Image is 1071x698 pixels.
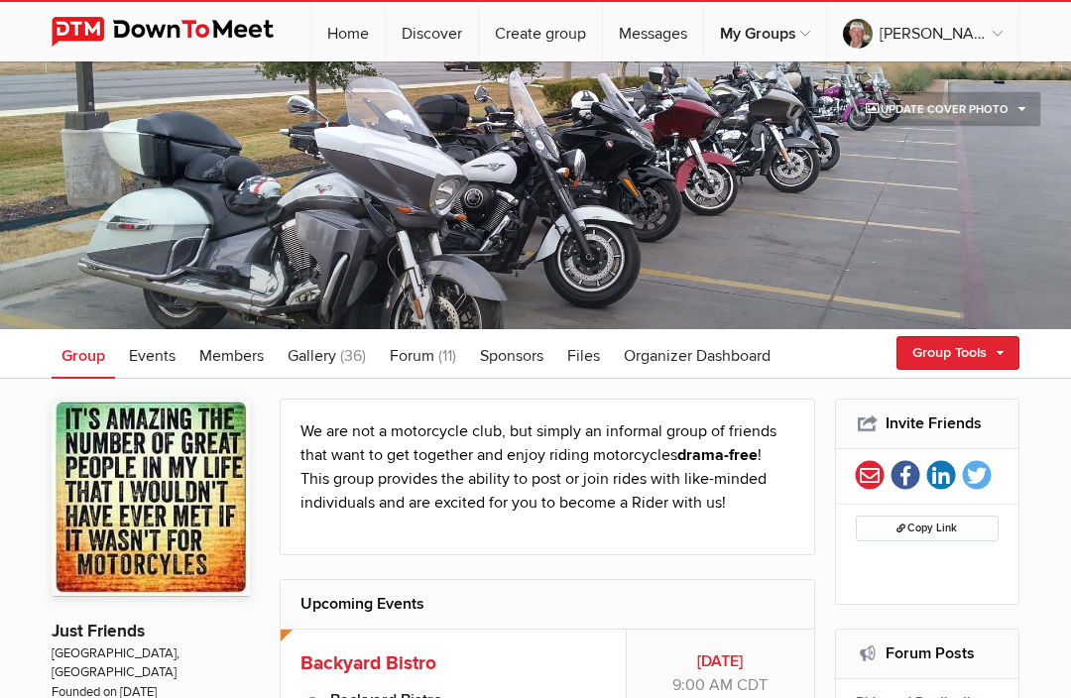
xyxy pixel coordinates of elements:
img: Just Friends [52,399,250,597]
a: Update Cover Photo [850,91,1041,127]
a: Forum (11) [380,329,466,379]
a: [PERSON_NAME] F [827,2,1018,61]
span: Copy Link [896,522,957,534]
h2: Upcoming Events [300,580,794,628]
a: Members [189,329,274,379]
a: Events [119,329,185,379]
a: Messages [603,2,703,61]
span: Sponsors [480,346,543,366]
button: Copy Link [856,516,1000,541]
span: America/Chicago [737,675,768,695]
a: My Groups [704,2,826,61]
b: [DATE] [647,649,794,673]
span: Members [199,346,264,366]
span: (36) [340,346,366,366]
a: Files [557,329,610,379]
span: Gallery [288,346,336,366]
a: Backyard Bistro [300,651,436,675]
h2: Invite Friends [856,400,1000,447]
span: Events [129,346,176,366]
a: Gallery (36) [278,329,376,379]
a: Sponsors [470,329,553,379]
strong: drama-free [677,445,758,465]
a: Group Tools [896,336,1019,370]
a: Home [311,2,385,61]
span: [GEOGRAPHIC_DATA], [GEOGRAPHIC_DATA] [52,644,250,683]
a: Group [52,329,115,379]
p: We are not a motorcycle club, but simply an informal group of friends that want to get together a... [300,419,794,515]
span: Forum [390,346,434,366]
img: DownToMeet [52,17,304,47]
span: (11) [438,346,456,366]
span: Organizer Dashboard [624,346,771,366]
a: Organizer Dashboard [614,329,780,379]
a: Forum Posts [886,643,975,663]
span: 9:00 AM [672,675,733,695]
span: Files [567,346,600,366]
span: Group [61,346,105,366]
a: Discover [386,2,478,61]
a: Create group [479,2,602,61]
